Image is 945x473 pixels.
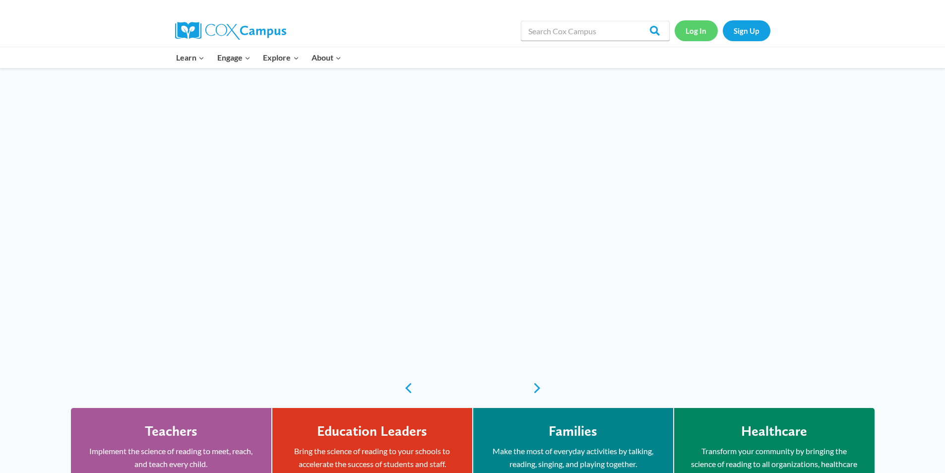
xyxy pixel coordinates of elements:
p: Bring the science of reading to your schools to accelerate the success of students and staff. [287,445,457,470]
input: Search Cox Campus [521,21,670,41]
nav: Primary Navigation [170,47,348,68]
span: Engage [217,51,251,64]
h4: Teachers [145,423,197,440]
span: About [312,51,341,64]
a: previous [398,382,413,394]
img: Cox Campus [175,22,286,40]
h4: Healthcare [741,423,807,440]
h4: Families [549,423,597,440]
span: Explore [263,51,299,64]
a: next [532,382,547,394]
span: Learn [176,51,204,64]
p: Make the most of everyday activities by talking, reading, singing, and playing together. [488,445,658,470]
a: Sign Up [723,20,770,41]
nav: Secondary Navigation [675,20,770,41]
h4: Education Leaders [317,423,427,440]
div: content slider buttons [398,378,547,398]
p: Implement the science of reading to meet, reach, and teach every child. [86,445,256,470]
a: Log In [675,20,718,41]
